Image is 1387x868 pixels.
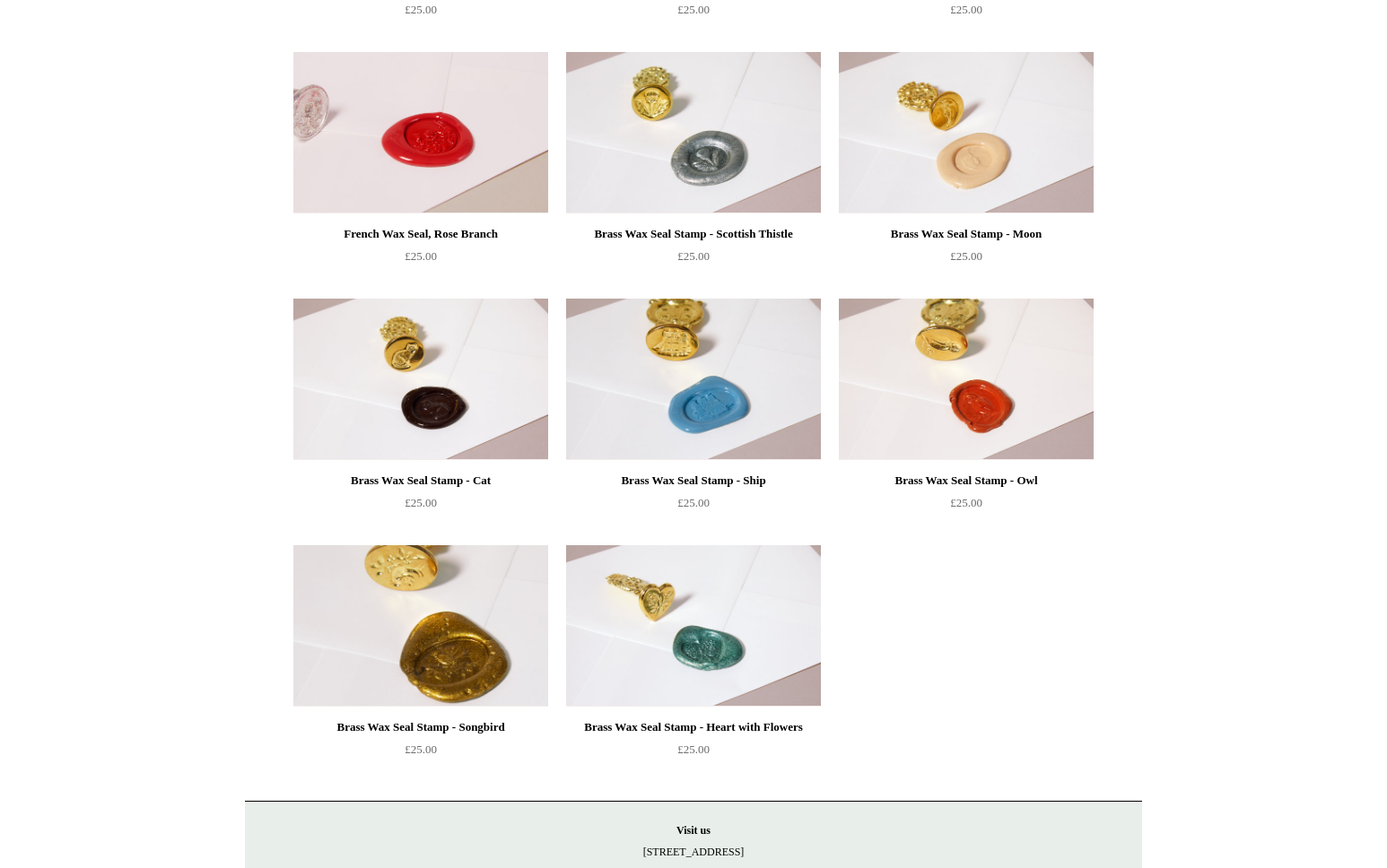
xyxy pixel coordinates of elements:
a: French Wax Seal, Rose Branch French Wax Seal, Rose Branch [293,52,548,213]
img: Brass Wax Seal Stamp - Owl [839,299,1094,460]
img: Brass Wax Seal Stamp - Ship [566,299,821,460]
img: Brass Wax Seal Stamp - Scottish Thistle [566,52,821,213]
div: Brass Wax Seal Stamp - Moon [843,223,1089,245]
div: Brass Wax Seal Stamp - Heart with Flowers [571,716,816,738]
img: Brass Wax Seal Stamp - Cat [293,299,548,460]
a: Brass Wax Seal Stamp - Scottish Thistle £25.00 [566,223,821,297]
div: Brass Wax Seal Stamp - Owl [843,470,1089,491]
span: £25.00 [405,3,437,16]
div: Brass Wax Seal Stamp - Songbird [298,716,544,738]
span: £25.00 [677,742,710,756]
strong: Visit us [676,824,711,837]
div: Brass Wax Seal Stamp - Cat [298,470,544,491]
img: Brass Wax Seal Stamp - Songbird [293,545,548,707]
a: Brass Wax Seal Stamp - Ship £25.00 [566,470,821,543]
span: £25.00 [405,249,437,263]
div: Brass Wax Seal Stamp - Scottish Thistle [571,223,816,245]
a: Brass Wax Seal Stamp - Scottish Thistle Brass Wax Seal Stamp - Scottish Thistle [566,52,821,213]
img: French Wax Seal, Rose Branch [293,52,548,213]
a: Brass Wax Seal Stamp - Moon £25.00 [839,223,1094,297]
a: Brass Wax Seal Stamp - Cat Brass Wax Seal Stamp - Cat [293,299,548,460]
span: £25.00 [950,496,982,509]
a: Brass Wax Seal Stamp - Ship Brass Wax Seal Stamp - Ship [566,299,821,460]
img: Brass Wax Seal Stamp - Heart with Flowers [566,545,821,707]
a: Brass Wax Seal Stamp - Moon Brass Wax Seal Stamp - Moon [839,52,1094,213]
span: £25.00 [677,496,710,509]
span: £25.00 [950,3,982,16]
a: Brass Wax Seal Stamp - Owl £25.00 [839,470,1094,543]
a: French Wax Seal, Rose Branch £25.00 [293,223,548,297]
a: Brass Wax Seal Stamp - Owl Brass Wax Seal Stamp - Owl [839,299,1094,460]
a: Brass Wax Seal Stamp - Songbird Brass Wax Seal Stamp - Songbird [293,545,548,707]
a: Brass Wax Seal Stamp - Heart with Flowers Brass Wax Seal Stamp - Heart with Flowers [566,545,821,707]
div: French Wax Seal, Rose Branch [298,223,544,245]
div: Brass Wax Seal Stamp - Ship [571,470,816,491]
a: Brass Wax Seal Stamp - Cat £25.00 [293,470,548,543]
a: Brass Wax Seal Stamp - Songbird £25.00 [293,716,548,790]
span: £25.00 [405,742,437,756]
span: £25.00 [950,249,982,263]
span: £25.00 [677,249,710,263]
a: Brass Wax Seal Stamp - Heart with Flowers £25.00 [566,716,821,790]
img: Brass Wax Seal Stamp - Moon [839,52,1094,213]
span: £25.00 [405,496,437,509]
span: £25.00 [677,3,710,16]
